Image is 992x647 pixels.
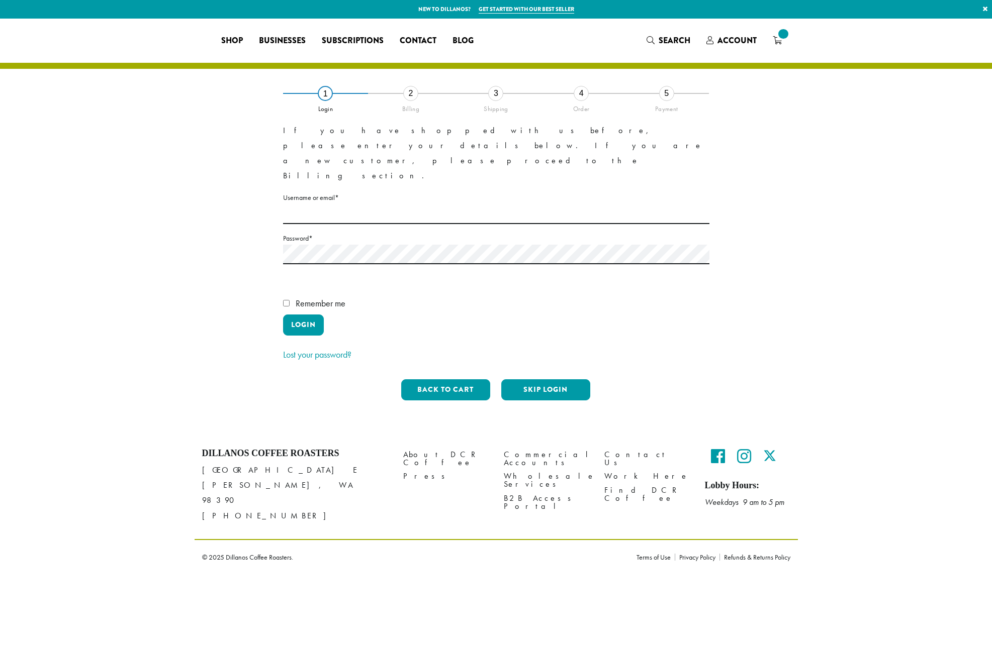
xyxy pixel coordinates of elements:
[221,35,243,47] span: Shop
[401,379,490,400] button: Back to cart
[624,101,709,113] div: Payment
[403,470,489,483] a: Press
[283,191,709,204] label: Username or email
[202,554,621,561] p: © 2025 Dillanos Coffee Roasters.
[604,448,690,470] a: Contact Us
[283,101,369,113] div: Login
[296,297,345,309] span: Remember me
[504,470,589,491] a: Wholesale Services
[403,86,418,101] div: 2
[283,349,351,360] a: Lost your password?
[705,497,784,507] em: Weekdays 9 am to 5 pm
[400,35,436,47] span: Contact
[504,491,589,513] a: B2B Access Portal
[368,101,454,113] div: Billing
[479,5,574,14] a: Get started with our best seller
[717,35,757,46] span: Account
[604,483,690,505] a: Find DCR Coffee
[504,448,589,470] a: Commercial Accounts
[705,480,790,491] h5: Lobby Hours:
[283,232,709,245] label: Password
[318,86,333,101] div: 1
[488,86,503,101] div: 3
[719,554,790,561] a: Refunds & Returns Policy
[453,35,474,47] span: Blog
[574,86,589,101] div: 4
[403,448,489,470] a: About DCR Coffee
[202,448,388,459] h4: Dillanos Coffee Roasters
[501,379,590,400] button: Skip Login
[659,86,674,101] div: 5
[659,35,690,46] span: Search
[604,470,690,483] a: Work Here
[202,463,388,523] p: [GEOGRAPHIC_DATA] E [PERSON_NAME], WA 98390 [PHONE_NUMBER]
[322,35,384,47] span: Subscriptions
[538,101,624,113] div: Order
[675,554,719,561] a: Privacy Policy
[283,123,709,183] p: If you have shopped with us before, please enter your details below. If you are a new customer, p...
[213,33,251,49] a: Shop
[637,554,675,561] a: Terms of Use
[283,314,324,336] button: Login
[259,35,306,47] span: Businesses
[283,300,290,306] input: Remember me
[454,101,539,113] div: Shipping
[639,32,698,49] a: Search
